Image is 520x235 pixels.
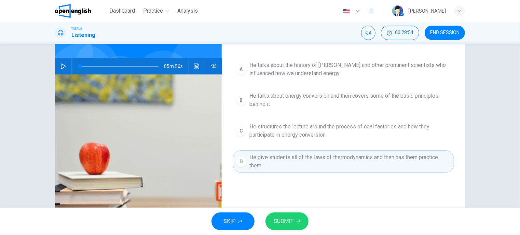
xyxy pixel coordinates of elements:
[249,61,451,78] span: He talks about the history of [PERSON_NAME] and other prominent scientists who influenced how we ...
[249,92,451,108] span: He talks about energy conversion and then covers some of the basic principles behind it
[233,89,454,111] button: BHe talks about energy conversion and then covers some of the basic principles behind it
[55,4,107,18] a: OpenEnglish logo
[223,217,236,226] span: SKIP
[395,30,413,36] span: 00:28:54
[381,26,419,40] div: Hide
[164,58,188,74] span: 05m 56s
[381,26,419,40] button: 00:28:54
[274,217,293,226] span: SUBMIT
[392,5,403,16] img: Profile picture
[265,212,309,230] button: SUBMIT
[249,153,451,170] span: He give students all of the laws of thermodynamics and then has them practice them
[178,7,198,15] span: Analysis
[430,30,460,36] span: END SESSION
[236,95,247,106] div: B
[409,7,446,15] div: [PERSON_NAME]
[236,64,247,75] div: A
[109,7,135,15] span: Dashboard
[71,26,82,31] span: TOEFL®
[191,58,202,74] button: Click to see the audio transcription
[236,156,247,167] div: D
[175,5,201,17] button: Analysis
[107,5,138,17] button: Dashboard
[342,9,351,14] img: en
[211,212,255,230] button: SKIP
[425,26,465,40] button: END SESSION
[141,5,172,17] button: Practice
[249,123,451,139] span: He structures the lecture around the process of coal factories and how they participate in energy...
[233,58,454,81] button: AHe talks about the history of [PERSON_NAME] and other prominent scientists who influenced how we...
[233,120,454,142] button: CHe structures the lecture around the process of coal factories and how they participate in energ...
[236,125,247,136] div: C
[233,150,454,173] button: DHe give students all of the laws of thermodynamics and then has them practice them
[71,31,95,39] h1: Listening
[55,4,91,18] img: OpenEnglish logo
[361,26,375,40] div: Mute
[143,7,163,15] span: Practice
